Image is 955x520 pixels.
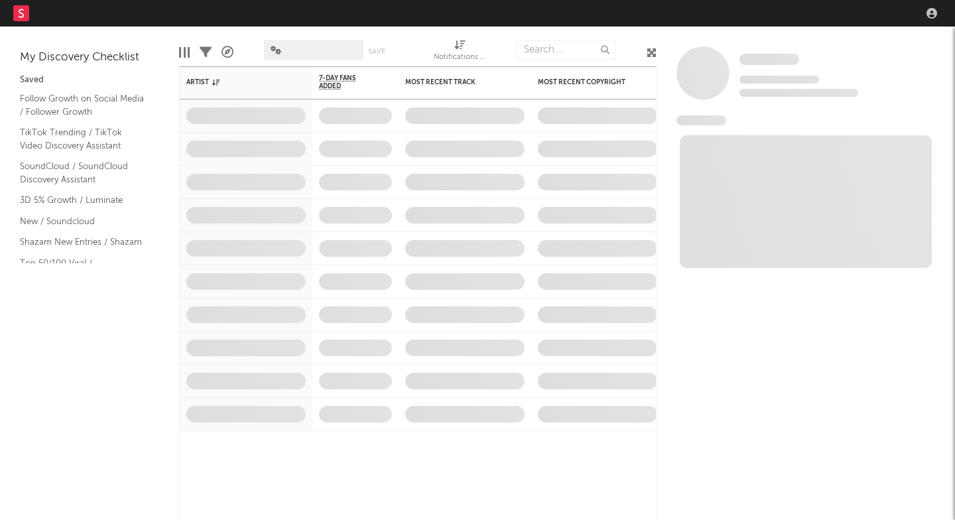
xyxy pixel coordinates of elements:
[368,48,385,55] button: Save
[434,50,487,66] div: Notifications (Artist)
[222,33,233,72] div: A&R Pipeline
[739,76,819,84] span: Tracking Since: [DATE]
[20,72,159,88] div: Saved
[20,214,146,229] a: New / Soundcloud
[538,78,637,86] div: Most Recent Copyright
[739,54,799,65] span: Some Artist
[186,78,286,86] div: Artist
[20,92,146,119] a: Follow Growth on Social Media / Follower Growth
[405,78,505,86] div: Most Recent Track
[739,89,858,97] span: 0 fans last week
[20,125,146,153] a: TikTok Trending / TikTok Video Discovery Assistant
[20,235,146,249] a: Shazam New Entries / Shazam
[20,193,146,208] a: 3D 5% Growth / Luminate
[517,40,616,60] input: Search...
[179,33,190,72] div: Edit Columns
[200,33,212,72] div: Filters
[319,74,372,90] span: 7-Day Fans Added
[739,53,799,66] a: Some Artist
[20,50,159,66] div: My Discovery Checklist
[434,33,487,72] div: Notifications (Artist)
[20,256,146,296] a: Top 50/100 Viral / Spotify/Apple Discovery Assistant
[676,115,726,125] span: News Feed
[20,159,146,186] a: SoundCloud / SoundCloud Discovery Assistant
